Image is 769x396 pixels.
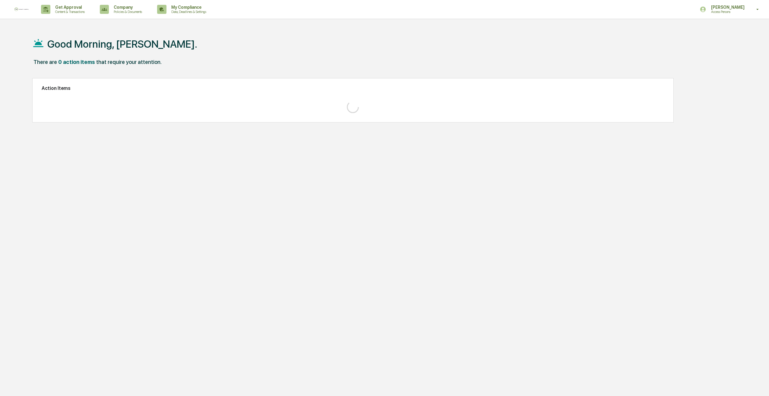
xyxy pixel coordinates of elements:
[109,5,145,10] p: Company
[50,10,88,14] p: Content & Transactions
[166,5,209,10] p: My Compliance
[96,59,162,65] div: that require your attention.
[706,10,748,14] p: Access Persons
[166,10,209,14] p: Data, Deadlines & Settings
[706,5,748,10] p: [PERSON_NAME]
[42,85,665,91] h2: Action Items
[47,38,197,50] h1: Good Morning, [PERSON_NAME].
[50,5,88,10] p: Get Approval
[109,10,145,14] p: Policies & Documents
[33,59,57,65] div: There are
[58,59,95,65] div: 0 action items
[14,8,29,11] img: logo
